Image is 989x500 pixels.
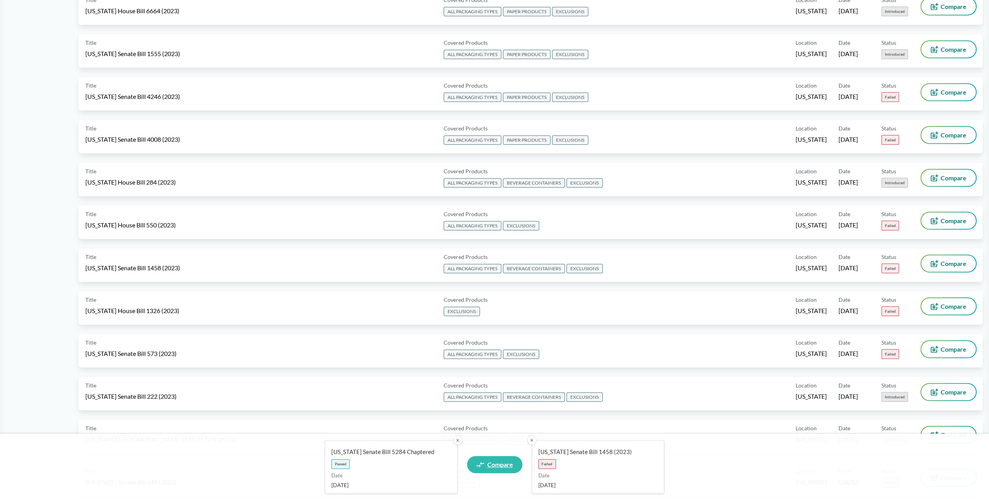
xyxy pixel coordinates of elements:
[503,393,565,402] span: BEVERAGE CONTAINERS
[444,253,488,261] span: Covered Products
[881,253,896,261] span: Status
[881,264,899,273] span: Failed
[444,393,501,402] span: ALL PACKAGING TYPES
[839,338,850,347] span: Date
[881,167,896,175] span: Status
[796,49,827,58] span: [US_STATE]
[444,424,488,432] span: Covered Products
[941,261,966,267] span: Compare
[881,296,896,304] span: Status
[839,296,850,304] span: Date
[331,459,350,469] span: Passed
[85,221,176,229] span: [US_STATE] House Bill 550 (2023)
[453,435,462,445] button: ✕
[881,210,896,218] span: Status
[941,389,966,395] span: Compare
[881,392,908,402] span: Introduced
[796,81,817,90] span: Location
[85,7,179,15] span: [US_STATE] House Bill 6664 (2023)
[941,89,966,95] span: Compare
[331,481,445,489] span: [DATE]
[503,221,539,231] span: EXCLUSIONS
[538,459,556,469] span: Failed
[527,435,536,445] button: ✕
[796,253,817,261] span: Location
[85,39,96,47] span: Title
[444,381,488,389] span: Covered Products
[839,349,858,358] span: [DATE]
[85,167,96,175] span: Title
[566,264,603,273] span: EXCLUSIONS
[881,92,899,102] span: Failed
[796,306,827,315] span: [US_STATE]
[881,424,896,432] span: Status
[444,178,501,188] span: ALL PACKAGING TYPES
[85,49,180,58] span: [US_STATE] Senate Bill 1555 (2023)
[921,41,976,58] button: Compare
[552,50,588,59] span: EXCLUSIONS
[881,338,896,347] span: Status
[85,349,177,358] span: [US_STATE] Senate Bill 573 (2023)
[503,7,550,16] span: PAPER PRODUCTS
[796,39,817,47] span: Location
[921,213,976,229] button: Compare
[881,39,896,47] span: Status
[839,92,858,101] span: [DATE]
[532,440,665,494] a: [US_STATE] Senate Bill 1458 (2023)FailedDate[DATE]
[881,124,896,132] span: Status
[796,338,817,347] span: Location
[85,264,180,272] span: [US_STATE] Senate Bill 1458 (2023)
[566,178,603,188] span: EXCLUSIONS
[941,132,966,138] span: Compare
[839,392,858,401] span: [DATE]
[941,218,966,224] span: Compare
[839,264,858,272] span: [DATE]
[503,136,550,145] span: PAPER PRODUCTS
[839,253,850,261] span: Date
[503,93,550,102] span: PAPER PRODUCTS
[503,50,550,59] span: PAPER PRODUCTS
[881,81,896,90] span: Status
[881,349,899,359] span: Failed
[921,427,976,443] button: Compare
[881,306,899,316] span: Failed
[444,210,488,218] span: Covered Products
[796,221,827,229] span: [US_STATE]
[881,178,908,188] span: Introduced
[503,178,565,188] span: BEVERAGE CONTAINERS
[839,221,858,229] span: [DATE]
[941,4,966,10] span: Compare
[839,7,858,15] span: [DATE]
[921,127,976,143] button: Compare
[796,210,817,218] span: Location
[331,472,445,480] span: Date
[839,167,850,175] span: Date
[839,424,850,432] span: Date
[881,381,896,389] span: Status
[796,264,827,272] span: [US_STATE]
[444,81,488,90] span: Covered Products
[85,81,96,90] span: Title
[85,381,96,389] span: Title
[538,472,652,480] span: Date
[85,253,96,261] span: Title
[444,221,501,231] span: ALL PACKAGING TYPES
[921,170,976,186] button: Compare
[796,296,817,304] span: Location
[85,424,96,432] span: Title
[444,167,488,175] span: Covered Products
[444,50,501,59] span: ALL PACKAGING TYPES
[921,84,976,100] button: Compare
[921,384,976,400] button: Compare
[85,135,180,144] span: [US_STATE] Senate Bill 4008 (2023)
[85,392,177,401] span: [US_STATE] Senate Bill 222 (2023)
[839,381,850,389] span: Date
[796,178,827,187] span: [US_STATE]
[566,393,603,402] span: EXCLUSIONS
[444,296,488,304] span: Covered Products
[881,7,908,16] span: Introduced
[85,296,96,304] span: Title
[839,135,858,144] span: [DATE]
[796,392,827,401] span: [US_STATE]
[839,39,850,47] span: Date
